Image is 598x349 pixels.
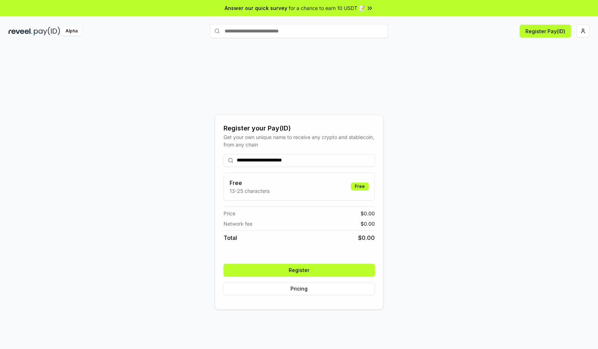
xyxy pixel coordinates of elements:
img: pay_id [34,27,60,36]
span: Total [224,233,237,242]
p: 13-25 characters [230,187,269,195]
span: Network fee [224,220,252,227]
button: Register Pay(ID) [520,25,571,37]
span: Answer our quick survey [225,4,287,12]
span: Price [224,210,235,217]
button: Register [224,264,375,277]
div: Free [351,183,369,190]
span: for a chance to earn 10 USDT 📝 [289,4,365,12]
span: $ 0.00 [358,233,375,242]
img: reveel_dark [9,27,32,36]
div: Get your own unique name to receive any crypto and stablecoin, from any chain [224,133,375,148]
div: Register your Pay(ID) [224,123,375,133]
span: $ 0.00 [361,210,375,217]
button: Pricing [224,282,375,295]
h3: Free [230,179,269,187]
div: Alpha [62,27,82,36]
span: $ 0.00 [361,220,375,227]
